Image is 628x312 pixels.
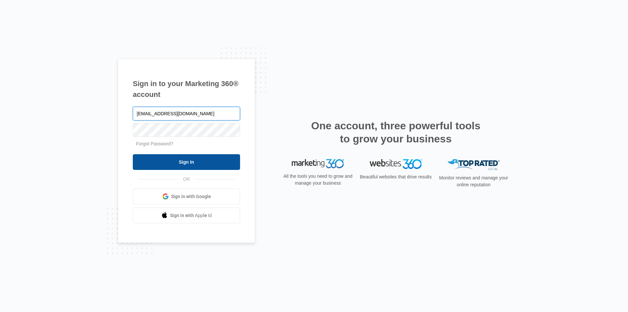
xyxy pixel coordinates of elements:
img: Marketing 360 [292,159,344,168]
span: OR [179,176,195,183]
p: Monitor reviews and manage your online reputation [437,174,510,188]
p: Beautiful websites that drive results [359,174,432,180]
input: Email [133,107,240,120]
span: Sign in with Google [171,193,211,200]
h1: Sign in to your Marketing 360® account [133,78,240,100]
input: Sign In [133,154,240,170]
p: All the tools you need to grow and manage your business [281,173,355,187]
img: Top Rated Local [447,159,500,170]
a: Sign in with Apple Id [133,208,240,223]
a: Forgot Password? [136,141,173,146]
a: Sign in with Google [133,189,240,204]
h2: One account, three powerful tools to grow your business [309,119,482,145]
span: Sign in with Apple Id [170,212,212,219]
img: Websites 360 [370,159,422,169]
